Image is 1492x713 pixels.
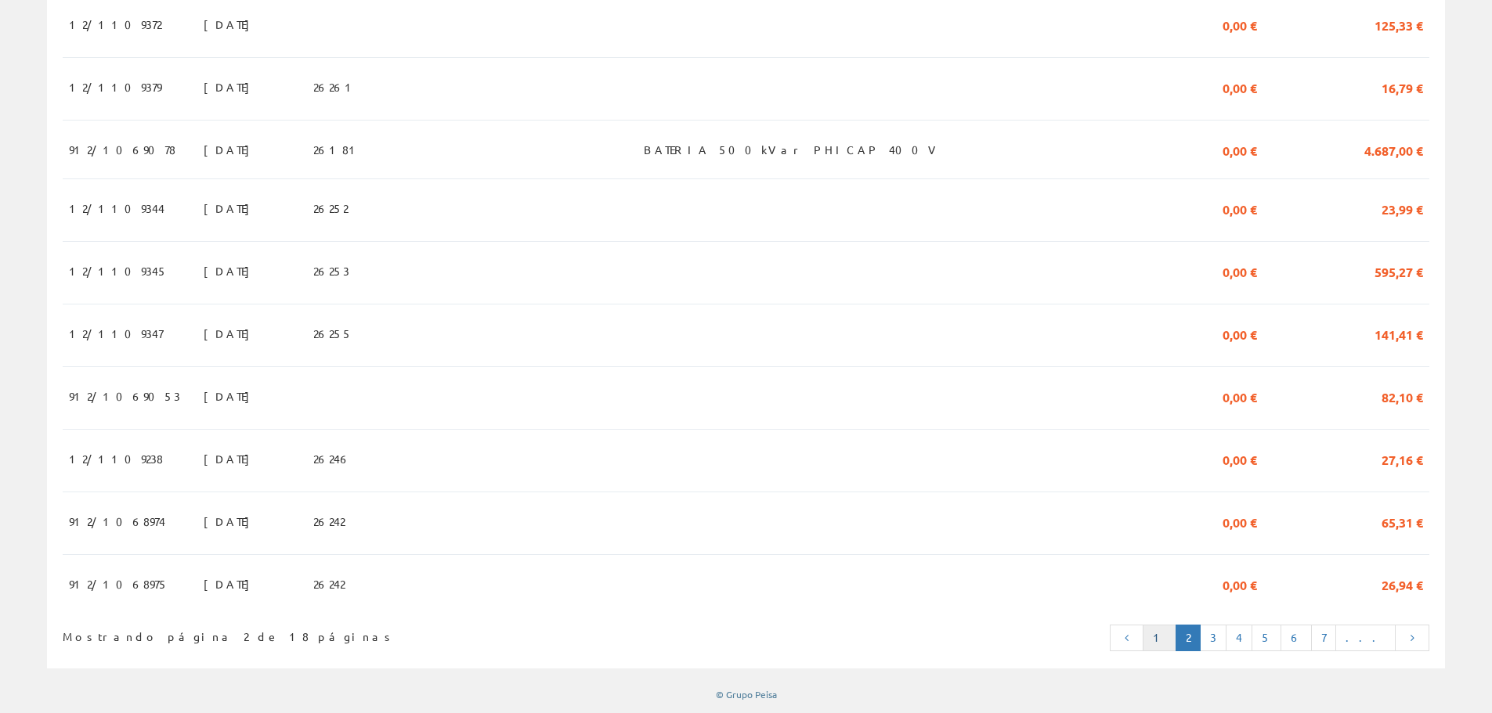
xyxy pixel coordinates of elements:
span: [DATE] [204,320,258,347]
span: [DATE] [204,11,258,38]
span: 26255 [313,320,352,347]
span: 26253 [313,257,349,284]
span: 0,00 € [1223,383,1257,409]
span: 0,00 € [1223,136,1257,163]
span: 12/1109347 [69,320,163,347]
span: 16,79 € [1382,74,1423,100]
div: Mostrando página 2 de 18 páginas [63,623,619,645]
span: 65,31 € [1382,508,1423,535]
span: 12/1109238 [69,445,163,472]
span: [DATE] [204,136,258,163]
span: 12/1109345 [69,257,168,284]
span: 141,41 € [1375,320,1423,347]
span: 912/1068975 [69,571,168,597]
span: 0,00 € [1223,11,1257,38]
span: 595,27 € [1375,257,1423,284]
a: 1 [1143,625,1176,651]
span: 27,16 € [1382,445,1423,472]
span: [DATE] [204,571,258,597]
span: 0,00 € [1223,257,1257,284]
span: [DATE] [204,445,258,472]
a: 3 [1200,625,1226,651]
span: 912/1069053 [69,383,180,409]
span: 912/1068974 [69,508,165,535]
div: © Grupo Peisa [47,688,1445,701]
span: 26181 [313,136,362,163]
span: 125,33 € [1375,11,1423,38]
span: 26252 [313,195,348,221]
span: 4.687,00 € [1364,136,1423,163]
span: 26246 [313,445,351,472]
span: 26242 [313,571,345,597]
a: ... [1335,625,1396,651]
a: Página actual [1176,625,1201,651]
span: 0,00 € [1223,445,1257,472]
span: 12/1109344 [69,195,164,221]
span: 912/1069078 [69,136,175,163]
span: 0,00 € [1223,195,1257,221]
a: 4 [1226,625,1252,651]
a: Página siguiente [1395,625,1429,651]
span: [DATE] [204,508,258,535]
span: 82,10 € [1382,383,1423,409]
span: 26261 [313,74,358,100]
span: 12/1109379 [69,74,161,100]
a: 5 [1252,625,1281,651]
a: 7 [1311,625,1336,651]
a: Página anterior [1110,625,1144,651]
span: 0,00 € [1223,320,1257,347]
span: 12/1109372 [69,11,161,38]
span: 26,94 € [1382,571,1423,597]
span: 0,00 € [1223,571,1257,597]
span: [DATE] [204,74,258,100]
span: 0,00 € [1223,508,1257,535]
span: 0,00 € [1223,74,1257,100]
span: [DATE] [204,195,258,221]
span: 23,99 € [1382,195,1423,221]
span: [DATE] [204,383,258,409]
a: 6 [1281,625,1312,651]
span: 26242 [313,508,345,535]
span: [DATE] [204,257,258,284]
span: BATERIA 500kVar PHICAP 400V [644,136,941,163]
